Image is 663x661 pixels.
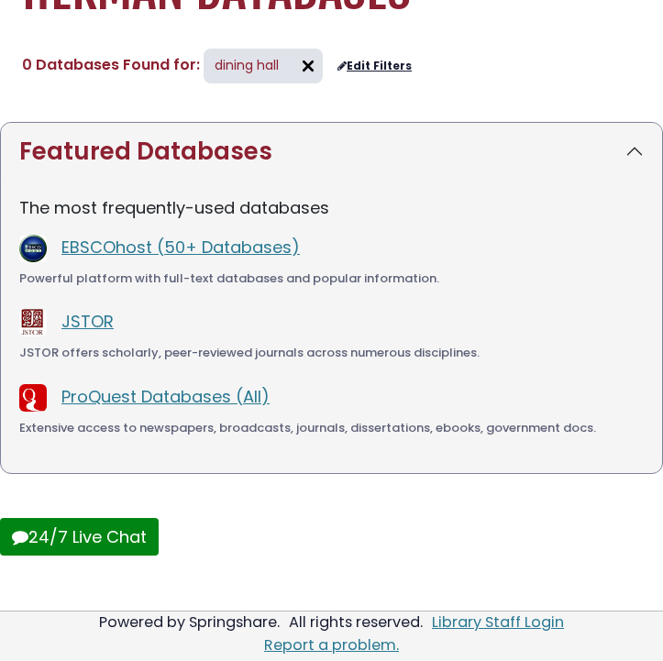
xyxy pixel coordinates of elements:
[432,611,564,633] a: Library Staff Login
[96,611,282,633] div: Powered by Springshare.
[61,310,114,333] a: JSTOR
[61,385,270,408] a: ProQuest Databases (All)
[264,634,399,655] a: Report a problem.
[337,60,412,72] a: Edit Filters
[286,611,425,633] div: All rights reserved.
[19,419,644,437] div: Extensive access to newspapers, broadcasts, journals, dissertations, ebooks, government docs.
[61,236,300,259] a: EBSCOhost (50+ Databases)
[215,56,279,74] span: dining hall
[293,51,323,81] img: arr097.svg
[1,123,662,181] button: Featured Databases
[19,195,644,220] p: The most frequently-used databases
[22,54,200,75] span: 0 Databases Found for:
[19,344,644,362] div: JSTOR offers scholarly, peer-reviewed journals across numerous disciplines.
[19,270,644,288] div: Powerful platform with full-text databases and popular information.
